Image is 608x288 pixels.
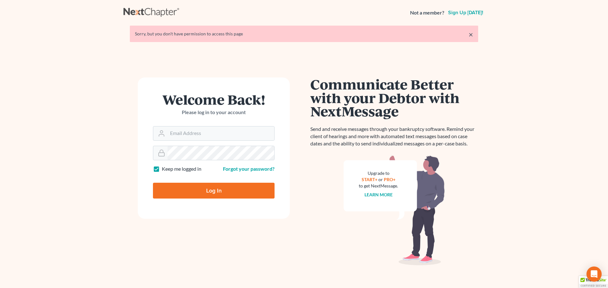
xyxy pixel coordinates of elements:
a: × [469,31,473,38]
a: Learn more [364,192,393,197]
div: Open Intercom Messenger [586,267,602,282]
a: Sign up [DATE]! [447,10,484,15]
span: or [378,177,383,182]
label: Keep me logged in [162,165,201,173]
p: Please log in to your account [153,109,275,116]
a: PRO+ [384,177,396,182]
div: to get NextMessage. [359,183,398,189]
h1: Welcome Back! [153,93,275,106]
div: Sorry, but you don't have permission to access this page [135,31,473,37]
input: Log In [153,183,275,199]
a: Forgot your password? [223,166,275,172]
p: Send and receive messages through your bankruptcy software. Remind your client of hearings and mo... [310,126,478,147]
img: nextmessage_bg-59042aed3d76b12b5cd301f8e5b87938c9018125f34e5fa2b7a6b67550977c72.svg [344,155,445,266]
div: Upgrade to [359,170,398,176]
h1: Communicate Better with your Debtor with NextMessage [310,77,478,118]
input: Email Address [168,126,274,140]
div: TrustedSite Certified [579,276,608,288]
a: START+ [362,177,377,182]
strong: Not a member? [410,9,444,16]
